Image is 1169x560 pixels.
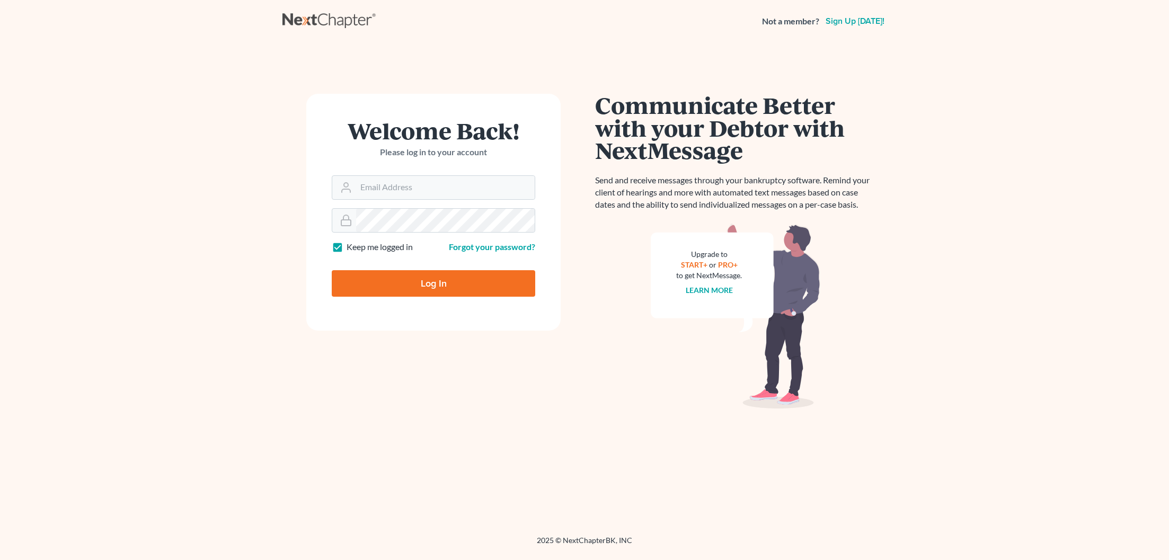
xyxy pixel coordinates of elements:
[686,286,733,295] a: Learn more
[332,119,535,142] h1: Welcome Back!
[595,94,876,162] h1: Communicate Better with your Debtor with NextMessage
[709,260,716,269] span: or
[676,270,742,281] div: to get NextMessage.
[651,224,820,409] img: nextmessage_bg-59042aed3d76b12b5cd301f8e5b87938c9018125f34e5fa2b7a6b67550977c72.svg
[718,260,738,269] a: PRO+
[681,260,707,269] a: START+
[823,17,887,25] a: Sign up [DATE]!
[595,174,876,211] p: Send and receive messages through your bankruptcy software. Remind your client of hearings and mo...
[332,146,535,158] p: Please log in to your account
[676,249,742,260] div: Upgrade to
[282,535,887,554] div: 2025 © NextChapterBK, INC
[347,241,413,253] label: Keep me logged in
[356,176,535,199] input: Email Address
[332,270,535,297] input: Log In
[449,242,535,252] a: Forgot your password?
[762,15,819,28] strong: Not a member?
